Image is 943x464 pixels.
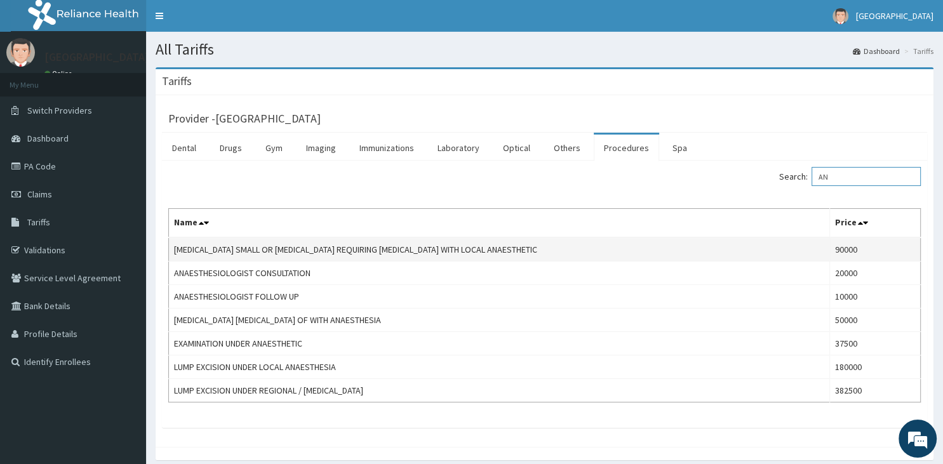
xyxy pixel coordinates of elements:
[210,135,252,161] a: Drugs
[23,63,51,95] img: d_794563401_company_1708531726252_794563401
[829,209,920,238] th: Price
[27,133,69,144] span: Dashboard
[169,379,830,402] td: LUMP EXCISION UNDER REGIONAL / [MEDICAL_DATA]
[156,41,933,58] h1: All Tariffs
[27,189,52,200] span: Claims
[66,71,213,88] div: Chat with us now
[829,355,920,379] td: 180000
[427,135,490,161] a: Laboratory
[296,135,346,161] a: Imaging
[169,262,830,285] td: ANAESTHESIOLOGIST CONSULTATION
[594,135,659,161] a: Procedures
[829,308,920,332] td: 50000
[544,135,591,161] a: Others
[829,262,920,285] td: 20000
[833,8,848,24] img: User Image
[169,285,830,308] td: ANAESTHESIOLOGIST FOLLOW UP
[162,135,206,161] a: Dental
[662,135,697,161] a: Spa
[493,135,540,161] a: Optical
[44,69,75,78] a: Online
[169,355,830,379] td: LUMP EXCISION UNDER LOCAL ANAESTHESIA
[853,46,900,56] a: Dashboard
[169,332,830,355] td: EXAMINATION UNDER ANAESTHETIC
[27,216,50,228] span: Tariffs
[255,135,293,161] a: Gym
[162,76,192,87] h3: Tariffs
[829,285,920,308] td: 10000
[901,46,933,56] li: Tariffs
[6,320,242,364] textarea: Type your message and hit 'Enter'
[44,51,149,63] p: [GEOGRAPHIC_DATA]
[169,308,830,332] td: [MEDICAL_DATA] [MEDICAL_DATA] OF WITH ANAESTHESIA
[208,6,239,37] div: Minimize live chat window
[812,167,921,186] input: Search:
[856,10,933,22] span: [GEOGRAPHIC_DATA]
[6,38,35,67] img: User Image
[169,209,830,238] th: Name
[829,332,920,355] td: 37500
[169,237,830,262] td: [MEDICAL_DATA] SMALL OR [MEDICAL_DATA] REQUIRING [MEDICAL_DATA] WITH LOCAL ANAESTHETIC
[27,105,92,116] span: Switch Providers
[829,379,920,402] td: 382500
[168,113,321,124] h3: Provider - [GEOGRAPHIC_DATA]
[74,147,175,275] span: We're online!
[829,237,920,262] td: 90000
[779,167,921,186] label: Search:
[349,135,424,161] a: Immunizations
